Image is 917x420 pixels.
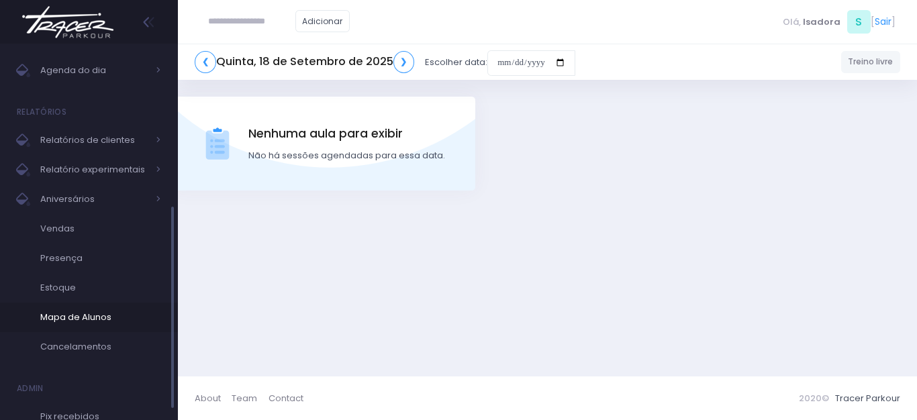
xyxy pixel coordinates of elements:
[847,10,871,34] span: S
[803,15,840,29] span: Isadora
[17,99,66,125] h4: Relatórios
[195,47,575,78] div: Escolher data:
[40,279,161,297] span: Estoque
[232,385,268,411] a: Team
[40,250,161,267] span: Presença
[40,132,148,149] span: Relatórios de clientes
[875,15,891,29] a: Sair
[17,375,44,402] h4: Admin
[248,125,445,142] span: Nenhuma aula para exibir
[40,309,161,326] span: Mapa de Alunos
[40,338,161,356] span: Cancelamentos
[248,149,445,162] div: Não há sessões agendadas para essa data.
[295,10,350,32] a: Adicionar
[40,161,148,178] span: Relatório experimentais
[783,15,801,29] span: Olá,
[195,51,414,73] h5: Quinta, 18 de Setembro de 2025
[40,62,148,79] span: Agenda do dia
[195,51,216,73] a: ❮
[777,7,900,37] div: [ ]
[841,51,901,73] a: Treino livre
[195,385,232,411] a: About
[40,220,161,238] span: Vendas
[269,385,303,411] a: Contact
[40,191,148,208] span: Aniversários
[835,392,900,405] a: Tracer Parkour
[393,51,415,73] a: ❯
[799,392,829,405] span: 2020©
